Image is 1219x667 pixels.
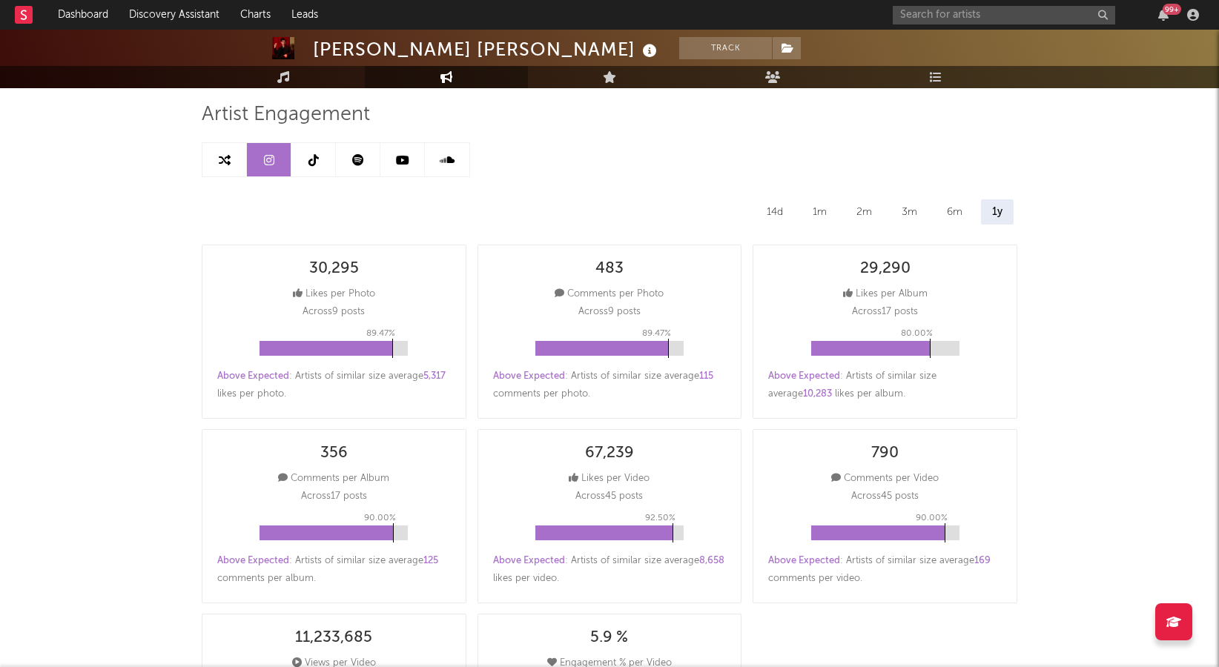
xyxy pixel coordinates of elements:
p: 90.00 % [916,509,948,527]
div: 483 [595,260,624,278]
span: 5,317 [423,371,446,381]
p: 90.00 % [364,509,396,527]
div: 2m [845,199,883,225]
div: 30,295 [309,260,359,278]
button: Track [679,37,772,59]
p: Across 17 posts [301,488,367,505]
div: : Artists of similar size average likes per album . [768,368,1002,403]
p: 89.47 % [366,325,395,342]
div: 5.9 % [590,629,628,647]
p: 92.50 % [645,509,675,527]
span: Artist Engagement [202,106,370,124]
p: 89.47 % [642,325,671,342]
div: : Artists of similar size average comments per photo . [493,368,727,403]
p: Across 9 posts [578,303,641,321]
div: 6m [936,199,974,225]
div: : Artists of similar size average comments per video . [768,552,1002,588]
div: Comments per Album [278,470,389,488]
span: Above Expected [493,556,565,565]
input: Search for artists [893,6,1115,24]
div: [PERSON_NAME] [PERSON_NAME] [313,37,661,62]
p: Across 45 posts [575,488,643,505]
p: Across 17 posts [852,303,918,321]
p: Across 45 posts [851,488,919,505]
span: Above Expected [217,371,289,381]
span: 8,658 [699,556,724,565]
div: 67,239 [585,445,634,462]
button: 99+ [1158,9,1169,21]
span: Above Expected [768,556,840,565]
div: : Artists of similar size average likes per photo . [217,368,451,403]
p: Across 9 posts [303,303,365,321]
div: Likes per Photo [293,285,375,303]
div: Comments per Video [831,470,939,488]
span: 115 [699,371,713,381]
div: 29,290 [860,260,911,278]
span: Above Expected [768,371,840,381]
div: : Artists of similar size average likes per video . [493,552,727,588]
div: Comments per Photo [555,285,664,303]
div: 1m [802,199,838,225]
p: 80.00 % [901,325,933,342]
div: 11,233,685 [295,629,372,647]
span: Above Expected [217,556,289,565]
div: 14d [756,199,794,225]
span: 169 [974,556,991,565]
div: Likes per Album [843,285,928,303]
div: 1y [981,199,1014,225]
span: 125 [423,556,438,565]
span: Above Expected [493,371,565,381]
div: Likes per Video [569,470,650,488]
div: : Artists of similar size average comments per album . [217,552,451,588]
span: 10,283 [803,389,832,399]
div: 356 [320,445,348,462]
div: 790 [871,445,899,462]
div: 99 + [1163,4,1181,15]
div: 3m [891,199,928,225]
